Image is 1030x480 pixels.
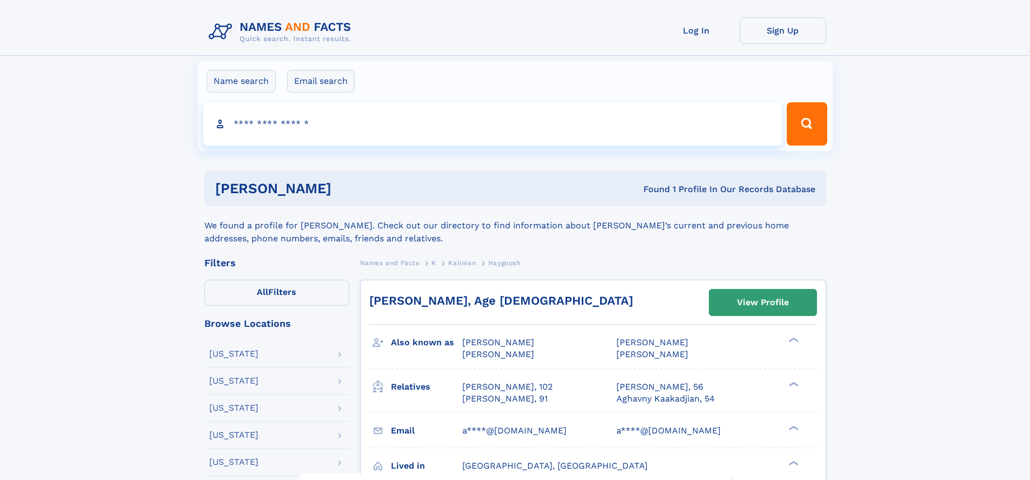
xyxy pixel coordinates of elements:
[462,349,534,359] span: [PERSON_NAME]
[209,458,258,466] div: [US_STATE]
[709,290,816,315] a: View Profile
[616,381,703,393] a: [PERSON_NAME], 56
[369,294,633,307] a: [PERSON_NAME], Age [DEMOGRAPHIC_DATA]
[488,259,521,267] span: Haygoush
[487,183,815,195] div: Found 1 Profile In Our Records Database
[462,461,648,471] span: [GEOGRAPHIC_DATA], [GEOGRAPHIC_DATA]
[431,259,436,267] span: K
[616,337,688,347] span: [PERSON_NAME]
[448,256,476,269] a: Kalinian
[431,256,436,269] a: K
[462,337,534,347] span: [PERSON_NAME]
[209,377,258,385] div: [US_STATE]
[786,380,799,387] div: ❯
[616,393,715,405] a: Aghavny Kaakadjian, 54
[391,422,462,440] h3: Email
[786,337,799,344] div: ❯
[462,393,548,405] a: [PERSON_NAME], 91
[391,333,462,352] h3: Also known as
[653,17,740,44] a: Log In
[209,350,258,358] div: [US_STATE]
[209,431,258,439] div: [US_STATE]
[737,290,789,315] div: View Profile
[215,182,488,195] h1: [PERSON_NAME]
[448,259,476,267] span: Kalinian
[740,17,826,44] a: Sign Up
[462,381,553,393] a: [PERSON_NAME], 102
[391,457,462,475] h3: Lived in
[204,280,349,306] label: Filters
[360,256,420,269] a: Names and Facts
[786,424,799,431] div: ❯
[257,287,268,297] span: All
[209,404,258,412] div: [US_STATE]
[287,70,355,93] label: Email search
[204,17,360,47] img: Logo Names and Facts
[203,102,782,146] input: search input
[204,258,349,268] div: Filters
[786,459,799,466] div: ❯
[391,378,462,396] h3: Relatives
[787,102,827,146] button: Search Button
[204,319,349,328] div: Browse Locations
[204,206,826,245] div: We found a profile for [PERSON_NAME]. Check out our directory to find information about [PERSON_N...
[616,349,688,359] span: [PERSON_NAME]
[207,70,276,93] label: Name search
